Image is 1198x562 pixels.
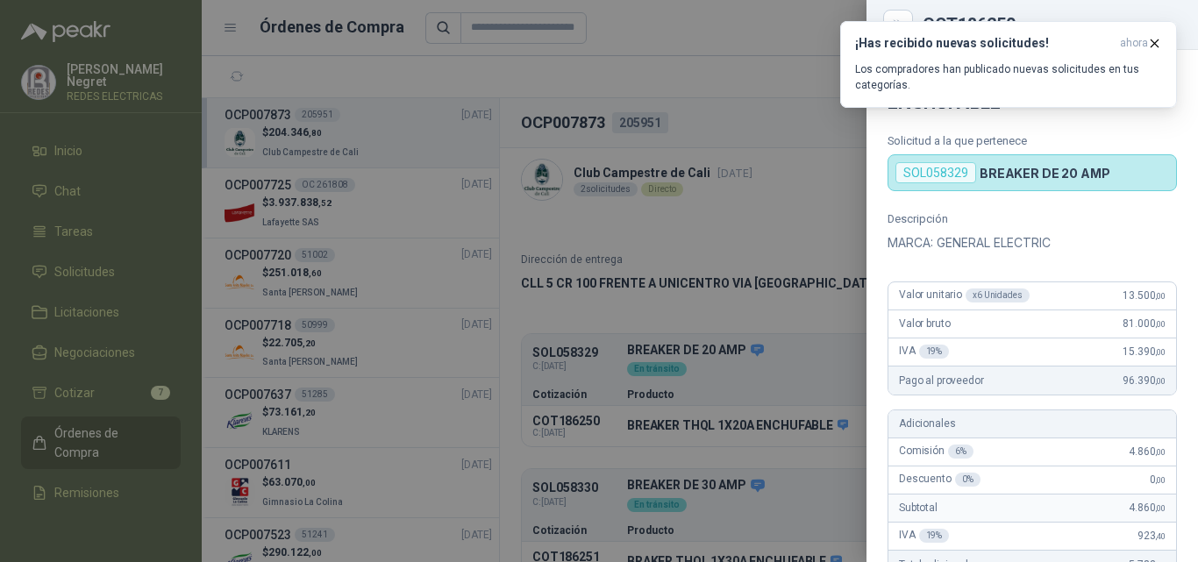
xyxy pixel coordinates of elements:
span: ,00 [1155,447,1166,457]
span: 0 [1150,473,1166,486]
span: ,00 [1155,347,1166,357]
span: 4.860 [1129,502,1166,514]
div: 19 % [919,345,950,359]
div: SOL058329 [895,162,976,183]
div: 6 % [948,445,973,459]
span: ,00 [1155,319,1166,329]
span: IVA [899,345,949,359]
span: 923 [1137,530,1166,542]
p: Solicitud a la que pertenece [888,134,1177,147]
span: ,40 [1155,531,1166,541]
span: Comisión [899,445,973,459]
span: Valor unitario [899,288,1030,302]
span: Valor bruto [899,317,950,330]
div: COT186250 [923,16,1177,33]
button: ¡Has recibido nuevas solicitudes!ahora Los compradores han publicado nuevas solicitudes en tus ca... [840,21,1177,108]
span: Pago al proveedor [899,374,984,387]
p: BREAKER DE 20 AMP [980,166,1110,181]
span: 13.500 [1123,289,1166,302]
div: Adicionales [888,410,1176,438]
span: 81.000 [1123,317,1166,330]
span: 4.860 [1129,445,1166,458]
div: 0 % [955,473,981,487]
span: IVA [899,529,949,543]
div: x 6 Unidades [966,288,1030,302]
p: MARCA: GENERAL ELECTRIC [888,232,1177,253]
p: Descripción [888,212,1177,225]
span: Descuento [899,473,981,487]
span: 15.390 [1123,345,1166,358]
span: 96.390 [1123,374,1166,387]
span: ,00 [1155,475,1166,485]
p: Los compradores han publicado nuevas solicitudes en tus categorías. [855,61,1162,93]
span: ,00 [1155,503,1166,513]
span: ,00 [1155,291,1166,301]
h3: ¡Has recibido nuevas solicitudes! [855,36,1113,51]
div: 19 % [919,529,950,543]
span: ,00 [1155,376,1166,386]
button: Close [888,14,909,35]
span: ahora [1120,36,1148,51]
span: Subtotal [899,502,938,514]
